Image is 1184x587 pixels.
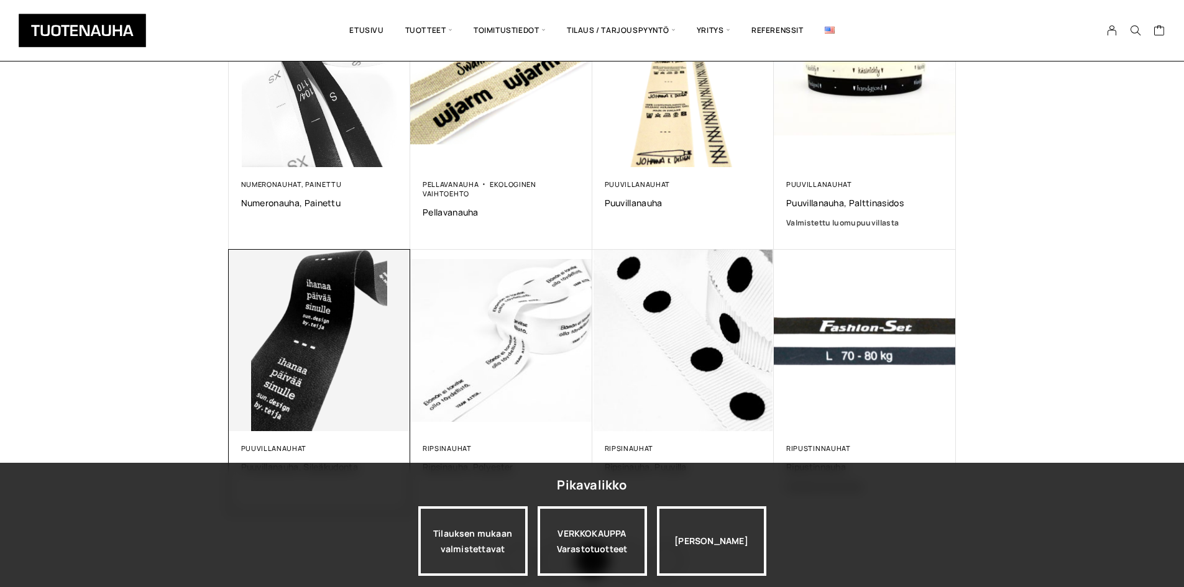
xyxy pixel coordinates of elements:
a: Puuvillanauhat [605,180,671,189]
img: English [825,27,835,34]
a: Pellavanauha [423,206,580,218]
span: Valmistettu luomupuuvillasta [786,217,899,228]
a: Numeronauhat, painettu [241,180,342,189]
a: Valmistettu luomupuuvillasta [786,217,943,229]
span: Tilaus / Tarjouspyyntö [556,9,686,52]
a: Ripsinauhat [423,444,472,453]
a: Ripsinauha, puuvilla [605,461,762,473]
a: Puuvillanauhat [241,444,307,453]
span: Toimitustiedot [463,9,556,52]
a: Pellavanauha [423,180,479,189]
a: Tilauksen mukaan valmistettavat [418,506,528,576]
a: Ekologinen vaihtoehto [423,180,536,198]
a: Ripustinnauha [786,461,943,473]
a: VERKKOKAUPPAVarastotuotteet [538,506,647,576]
img: Tuotenauha Oy [19,14,146,47]
a: Ripsinauhat [605,444,654,453]
a: Cart [1154,24,1165,39]
div: Pikavalikko [557,474,626,496]
a: Etusivu [339,9,394,52]
button: Search [1124,25,1147,36]
a: Puuvillanauhat [786,180,852,189]
a: Puuvillanauha, sileäkudonta [241,461,398,473]
a: Referenssit [741,9,814,52]
a: Ripustinnauhat [786,444,851,453]
div: [PERSON_NAME] [657,506,766,576]
span: Yritys [686,9,741,52]
a: Puuvillanauha, palttinasidos [786,197,943,209]
a: Puuvillanauha [605,197,762,209]
span: Tuotteet [395,9,463,52]
a: Ripsinauha, polyester [423,461,580,473]
div: VERKKOKAUPPA Varastotuotteet [538,506,647,576]
a: Numeronauha, painettu [241,197,398,209]
a: My Account [1100,25,1124,36]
